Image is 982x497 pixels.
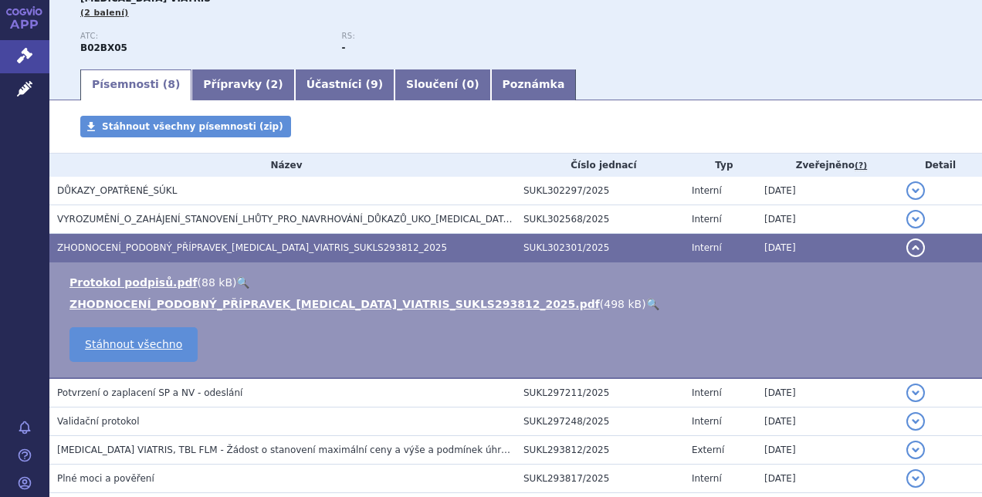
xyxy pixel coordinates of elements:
a: Účastníci (9) [295,69,394,100]
span: Interní [692,473,722,484]
span: Potvrzení o zaplacení SP a NV - odeslání [57,387,242,398]
span: VYROZUMĚNÍ_O_ZAHÁJENÍ_STANOVENÍ_LHŮTY_PRO_NAVRHOVÁNÍ_DŮKAZŮ_UKO_ELTROMBOPAG_VIATRIS_SUKLS293812_2025 [57,214,651,225]
span: (2 balení) [80,8,129,18]
strong: ELTROMBOPAG [80,42,127,53]
td: [DATE] [757,465,899,493]
a: Stáhnout všechno [69,327,198,362]
span: DŮKAZY_OPATŘENÉ_SÚKL [57,185,177,196]
th: Detail [899,154,982,177]
td: [DATE] [757,436,899,465]
button: detail [906,384,925,402]
td: SUKL302301/2025 [516,234,684,262]
span: Externí [692,445,724,455]
span: ZHODNOCENÍ_PODOBNÝ_PŘÍPRAVEK_ELTROMBOPAG_VIATRIS_SUKLS293812_2025 [57,242,447,253]
p: RS: [341,32,587,41]
button: detail [906,469,925,488]
a: Poznámka [491,69,577,100]
li: ( ) [69,296,967,312]
span: Interní [692,416,722,427]
span: Interní [692,185,722,196]
span: 8 [168,78,175,90]
th: Číslo jednací [516,154,684,177]
span: Stáhnout všechny písemnosti (zip) [102,121,283,132]
span: Plné moci a pověření [57,473,154,484]
td: [DATE] [757,234,899,262]
li: ( ) [69,275,967,290]
td: SUKL293817/2025 [516,465,684,493]
th: Typ [684,154,757,177]
button: detail [906,441,925,459]
a: Písemnosti (8) [80,69,191,100]
button: detail [906,210,925,228]
a: Sloučení (0) [394,69,490,100]
span: ELTROMBOPAG VIATRIS, TBL FLM - Žádost o stanovení maximální ceny a výše a podmínek úhrady LP (PP) [57,445,554,455]
a: Protokol podpisů.pdf [69,276,198,289]
td: SUKL297211/2025 [516,378,684,407]
td: SUKL293812/2025 [516,436,684,465]
span: 88 kB [201,276,232,289]
td: [DATE] [757,177,899,205]
button: detail [906,412,925,431]
a: Přípravky (2) [191,69,294,100]
span: 9 [371,78,378,90]
a: ZHODNOCENÍ_PODOBNÝ_PŘÍPRAVEK_[MEDICAL_DATA]_VIATRIS_SUKLS293812_2025.pdf [69,298,600,310]
span: Interní [692,214,722,225]
td: [DATE] [757,407,899,436]
td: [DATE] [757,378,899,407]
button: detail [906,181,925,200]
a: 🔍 [236,276,249,289]
span: 498 kB [604,298,642,310]
a: 🔍 [646,298,659,310]
strong: - [341,42,345,53]
span: Interní [692,242,722,253]
abbr: (?) [855,161,867,171]
span: 2 [271,78,279,90]
span: 0 [466,78,474,90]
p: ATC: [80,32,326,41]
td: SUKL302297/2025 [516,177,684,205]
td: SUKL297248/2025 [516,407,684,436]
a: Stáhnout všechny písemnosti (zip) [80,116,291,137]
th: Zveřejněno [757,154,899,177]
span: Validační protokol [57,416,140,427]
span: Interní [692,387,722,398]
td: [DATE] [757,205,899,234]
td: SUKL302568/2025 [516,205,684,234]
button: detail [906,238,925,257]
th: Název [49,154,516,177]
